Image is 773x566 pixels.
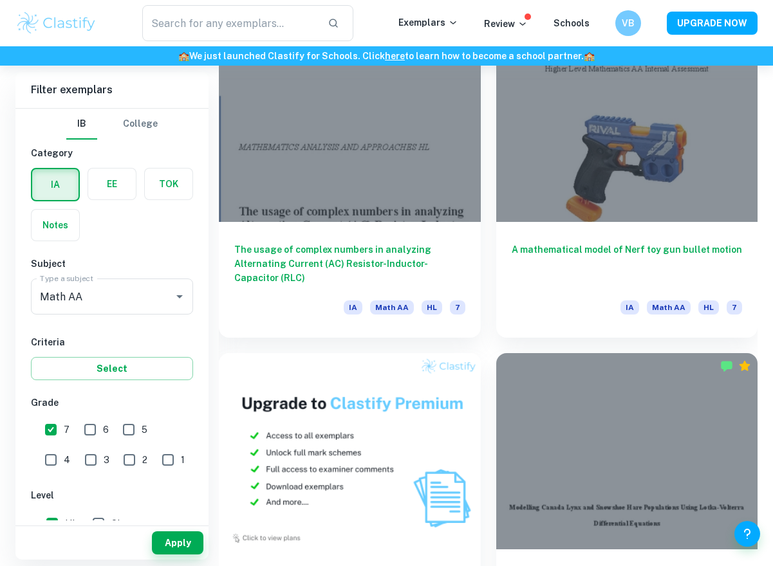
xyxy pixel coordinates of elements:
[621,16,636,30] h6: VB
[31,335,193,349] h6: Criteria
[111,516,122,531] span: SL
[142,423,147,437] span: 5
[620,300,639,315] span: IA
[142,453,147,467] span: 2
[698,300,719,315] span: HL
[398,15,458,30] p: Exemplars
[104,453,109,467] span: 3
[15,10,97,36] img: Clastify logo
[584,51,595,61] span: 🏫
[727,300,742,315] span: 7
[123,109,158,140] button: College
[647,300,691,315] span: Math AA
[496,26,758,338] a: A mathematical model of Nerf toy gun bullet motionIAMath AAHL7
[31,488,193,502] h6: Level
[64,453,70,467] span: 4
[31,257,193,271] h6: Subject
[3,49,770,63] h6: We just launched Clastify for Schools. Click to learn how to become a school partner.
[370,300,414,315] span: Math AA
[344,300,362,315] span: IA
[720,360,733,372] img: Marked
[88,169,136,199] button: EE
[65,516,77,531] span: HL
[32,210,79,241] button: Notes
[219,353,481,549] img: Thumbnail
[66,109,158,140] div: Filter type choice
[554,18,590,28] a: Schools
[142,5,317,41] input: Search for any exemplars...
[615,10,641,36] button: VB
[450,300,465,315] span: 7
[32,169,79,200] button: IA
[385,51,405,61] a: here
[152,531,203,554] button: Apply
[512,242,743,285] h6: A mathematical model of Nerf toy gun bullet motion
[31,357,193,380] button: Select
[734,521,760,547] button: Help and Feedback
[422,300,442,315] span: HL
[181,453,185,467] span: 1
[234,242,465,285] h6: The usage of complex numbers in analyzing Alternating Current (AC) Resistor-Inductor-Capacitor (RLC)
[484,17,528,31] p: Review
[145,169,192,199] button: TOK
[738,360,751,372] div: Premium
[66,109,97,140] button: IB
[31,146,193,160] h6: Category
[31,396,193,410] h6: Grade
[103,423,109,437] span: 6
[178,51,189,61] span: 🏫
[219,26,481,338] a: The usage of complex numbers in analyzing Alternating Current (AC) Resistor-Inductor-Capacitor (R...
[667,12,758,35] button: UPGRADE NOW
[15,72,209,108] h6: Filter exemplars
[64,423,70,437] span: 7
[40,273,93,284] label: Type a subject
[171,288,189,306] button: Open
